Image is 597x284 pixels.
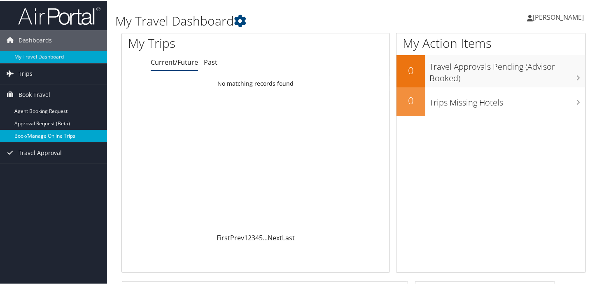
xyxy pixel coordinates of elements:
h2: 0 [396,63,425,77]
h1: My Trips [128,34,272,51]
h1: My Action Items [396,34,585,51]
h3: Trips Missing Hotels [429,92,585,108]
img: airportal-logo.png [18,5,100,25]
a: 1 [244,232,248,242]
a: [PERSON_NAME] [527,4,592,29]
span: … [263,232,268,242]
span: Travel Approval [19,142,62,162]
td: No matching records found [122,75,389,90]
a: Next [268,232,282,242]
a: 3 [252,232,255,242]
a: 4 [255,232,259,242]
span: [PERSON_NAME] [533,12,584,21]
span: Dashboards [19,29,52,50]
span: Trips [19,63,33,83]
a: Last [282,232,295,242]
a: 0Travel Approvals Pending (Advisor Booked) [396,54,585,86]
a: 0Trips Missing Hotels [396,87,585,115]
h1: My Travel Dashboard [115,12,433,29]
a: Current/Future [151,57,198,66]
a: First [217,232,230,242]
a: Prev [230,232,244,242]
a: 2 [248,232,252,242]
h2: 0 [396,93,425,107]
span: Book Travel [19,84,50,104]
a: Past [204,57,217,66]
h3: Travel Approvals Pending (Advisor Booked) [429,56,585,83]
a: 5 [259,232,263,242]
